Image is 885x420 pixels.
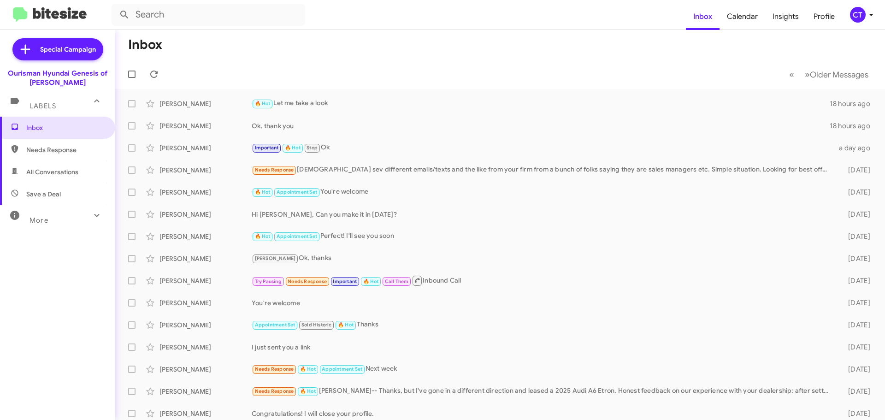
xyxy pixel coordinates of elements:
div: You're welcome [252,187,833,197]
div: [PERSON_NAME] [159,320,252,330]
span: [PERSON_NAME] [255,255,296,261]
span: Appointment Set [277,189,317,195]
span: More [29,216,48,225]
span: 🔥 Hot [363,278,379,284]
div: [PERSON_NAME] [159,298,252,308]
div: [PERSON_NAME] [159,365,252,374]
span: 🔥 Hot [338,322,354,328]
span: Needs Response [255,388,294,394]
span: Important [255,145,279,151]
div: Inbound Call [252,275,833,286]
div: [DATE] [833,188,878,197]
a: Insights [765,3,806,30]
div: [DATE] [833,298,878,308]
span: Sold Historic [301,322,332,328]
div: [DATE] [833,409,878,418]
span: 🔥 Hot [255,189,271,195]
span: Stop [307,145,318,151]
div: [PERSON_NAME] [159,188,252,197]
span: Appointment Set [277,233,317,239]
button: CT [842,7,875,23]
div: Ok [252,142,833,153]
a: Calendar [720,3,765,30]
div: 18 hours ago [830,99,878,108]
span: 🔥 Hot [285,145,301,151]
span: » [805,69,810,80]
div: [PERSON_NAME] [159,276,252,285]
div: a day ago [833,143,878,153]
span: Needs Response [255,366,294,372]
nav: Page navigation example [784,65,874,84]
div: Let me take a look [252,98,830,109]
div: [PERSON_NAME] [159,121,252,130]
span: All Conversations [26,167,78,177]
div: CT [850,7,866,23]
span: Call Them [385,278,409,284]
div: [DATE] [833,320,878,330]
span: Older Messages [810,70,868,80]
a: Profile [806,3,842,30]
div: You're welcome [252,298,833,308]
div: [DATE] [833,387,878,396]
div: [PERSON_NAME] [159,210,252,219]
span: Save a Deal [26,189,61,199]
span: Labels [29,102,56,110]
div: [PERSON_NAME] [159,254,252,263]
div: [DATE] [833,343,878,352]
span: Needs Response [255,167,294,173]
span: Try Pausing [255,278,282,284]
div: Thanks [252,319,833,330]
div: Perfect! I'll see you soon [252,231,833,242]
div: Congratulations! I will close your profile. [252,409,833,418]
div: [PERSON_NAME] [159,166,252,175]
div: Ok, thank you [252,121,830,130]
button: Next [799,65,874,84]
a: Special Campaign [12,38,103,60]
div: [PERSON_NAME] [159,409,252,418]
div: [DATE] [833,276,878,285]
span: 🔥 Hot [300,366,316,372]
div: [DATE] [833,365,878,374]
span: Inbox [26,123,105,132]
span: 🔥 Hot [255,101,271,106]
a: Inbox [686,3,720,30]
div: [PERSON_NAME] [159,99,252,108]
div: [DATE] [833,232,878,241]
span: Important [333,278,357,284]
span: Needs Response [288,278,327,284]
span: Special Campaign [40,45,96,54]
div: 18 hours ago [830,121,878,130]
div: Next week [252,364,833,374]
span: « [789,69,794,80]
button: Previous [784,65,800,84]
div: [DATE] [833,254,878,263]
input: Search [112,4,305,26]
span: Appointment Set [255,322,295,328]
div: [PERSON_NAME] [159,143,252,153]
div: [PERSON_NAME] [159,343,252,352]
div: [DATE] [833,210,878,219]
h1: Inbox [128,37,162,52]
div: Hi [PERSON_NAME], Can you make it in [DATE]? [252,210,833,219]
div: Ok, thanks [252,253,833,264]
div: [PERSON_NAME] [159,232,252,241]
span: Needs Response [26,145,105,154]
div: [DATE] [833,166,878,175]
div: [DEMOGRAPHIC_DATA] sev different emails/texts and the like from your firm from a bunch of folks s... [252,165,833,175]
span: Appointment Set [322,366,362,372]
div: [PERSON_NAME]-- Thanks, but I've gone in a different direction and leased a 2025 Audi A6 Etron. H... [252,386,833,396]
span: 🔥 Hot [300,388,316,394]
span: 🔥 Hot [255,233,271,239]
div: I just sent you a link [252,343,833,352]
div: [PERSON_NAME] [159,387,252,396]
